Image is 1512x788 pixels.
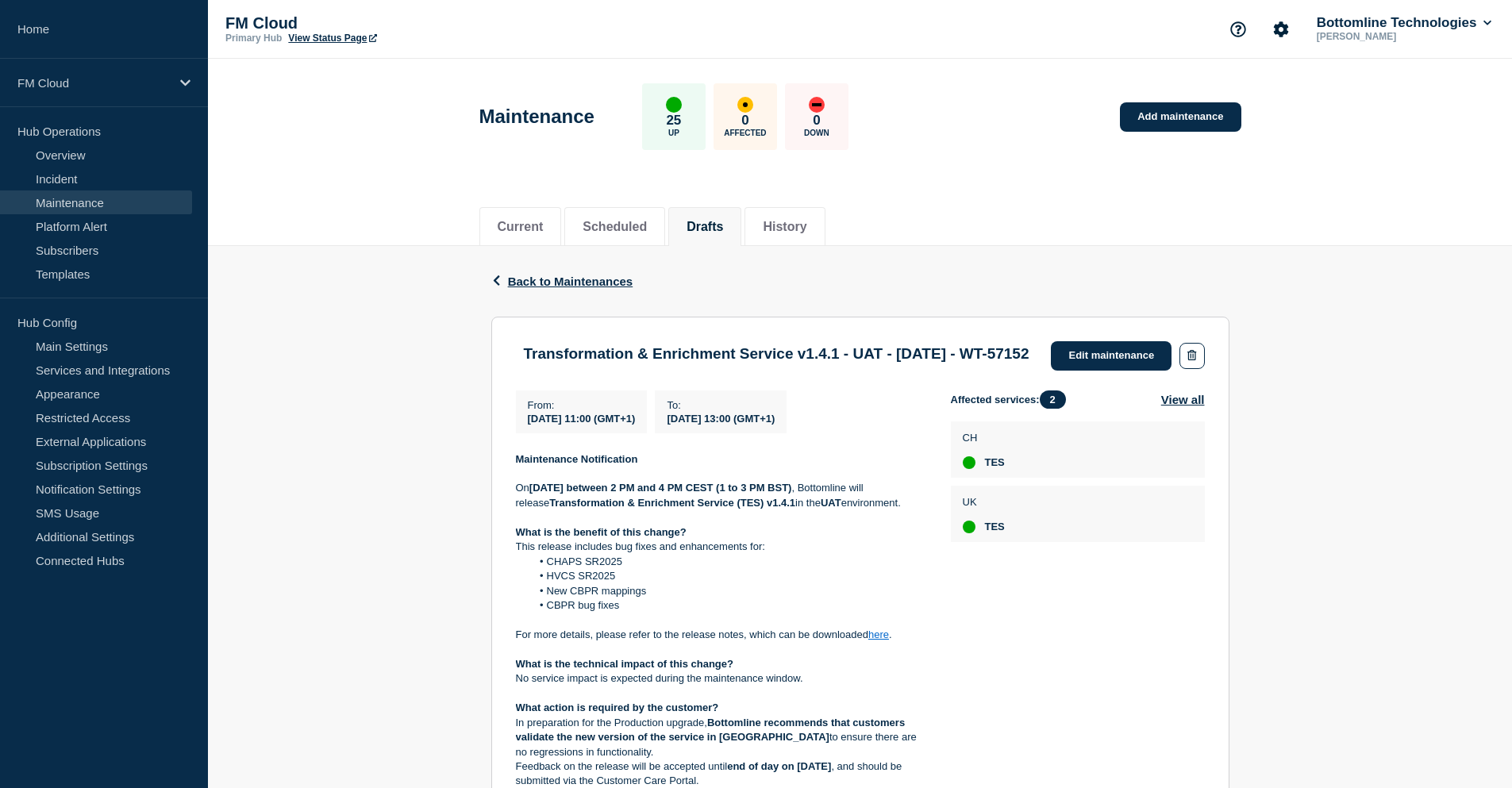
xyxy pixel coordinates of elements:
strong: What action is required by the customer? [516,702,719,713]
h1: Maintenance [479,106,594,128]
a: Edit maintenance [1051,341,1172,371]
p: To : [667,399,775,411]
span: Affected services: [951,390,1074,409]
li: HVCS SR2025 [531,569,925,583]
li: CBPR bug fixes [531,598,925,613]
p: 25 [666,113,681,129]
strong: Bottomline recommends that customers validate the new version of the service in [GEOGRAPHIC_DATA] [516,717,908,743]
button: Back to Maintenances [491,275,633,288]
p: This release includes bug fixes and enhancements for: [516,540,925,554]
p: On , Bottomline will release in the environment. [516,481,925,510]
span: Back to Maintenances [508,275,633,288]
strong: end of day on [DATE] [727,760,831,772]
p: Up [668,129,679,137]
p: Affected [724,129,766,137]
span: 2 [1040,390,1066,409]
p: 0 [741,113,748,129]
p: CH [963,432,1005,444]
strong: [DATE] between 2 PM and 4 PM CEST (1 to 3 PM BST) [529,482,792,494]
button: Bottomline Technologies [1314,15,1495,31]
strong: UAT [821,497,841,509]
a: View Status Page [288,33,376,44]
p: For more details, please refer to the release notes, which can be downloaded . [516,628,925,642]
p: No service impact is expected during the maintenance window. [516,671,925,686]
div: up [666,97,682,113]
span: [DATE] 11:00 (GMT+1) [528,413,636,425]
p: In preparation for the Production upgrade, to ensure there are no regressions in functionality. [516,716,925,759]
div: up [963,521,975,533]
span: [DATE] 13:00 (GMT+1) [667,413,775,425]
p: FM Cloud [17,76,170,90]
button: Drafts [687,220,723,234]
div: down [809,97,825,113]
a: Add maintenance [1120,102,1241,132]
p: [PERSON_NAME] [1314,31,1479,42]
button: Support [1222,13,1255,46]
p: Down [804,129,829,137]
p: FM Cloud [225,14,543,33]
button: Current [498,220,544,234]
strong: Transformation & Enrichment Service (TES) v1.4.1 [549,497,795,509]
button: View all [1161,390,1205,409]
div: affected [737,97,753,113]
span: TES [985,521,1005,533]
p: 0 [813,113,820,129]
div: up [963,456,975,469]
li: New CBPR mappings [531,584,925,598]
li: CHAPS SR2025 [531,555,925,569]
button: Scheduled [583,220,647,234]
p: Primary Hub [225,33,282,44]
strong: What is the technical impact of this change? [516,658,734,670]
h3: Transformation & Enrichment Service v1.4.1 - UAT - [DATE] - WT-57152 [524,345,1029,363]
span: TES [985,456,1005,469]
button: Account settings [1264,13,1298,46]
p: From : [528,399,636,411]
strong: Maintenance Notification [516,453,638,465]
strong: What is the benefit of this change? [516,526,687,538]
p: UK [963,496,1005,508]
button: History [763,220,806,234]
a: here [868,628,889,640]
